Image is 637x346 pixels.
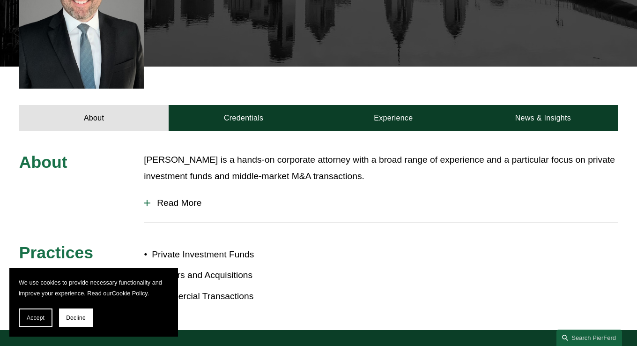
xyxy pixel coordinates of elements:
[152,288,318,305] p: Commercial Transactions
[27,315,44,321] span: Accept
[169,105,318,131] a: Credentials
[9,268,178,337] section: Cookie banner
[66,315,86,321] span: Decline
[19,153,67,172] span: About
[468,105,618,131] a: News & Insights
[144,191,618,215] button: Read More
[112,290,148,297] a: Cookie Policy
[318,105,468,131] a: Experience
[19,243,93,262] span: Practices
[556,330,622,346] a: Search this site
[19,308,52,327] button: Accept
[59,308,93,327] button: Decline
[19,278,169,299] p: We use cookies to provide necessary functionality and improve your experience. Read our .
[144,152,618,184] p: [PERSON_NAME] is a hands-on corporate attorney with a broad range of experience and a particular ...
[152,267,318,284] p: Mergers and Acquisitions
[152,247,318,263] p: Private Investment Funds
[150,198,618,208] span: Read More
[19,105,169,131] a: About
